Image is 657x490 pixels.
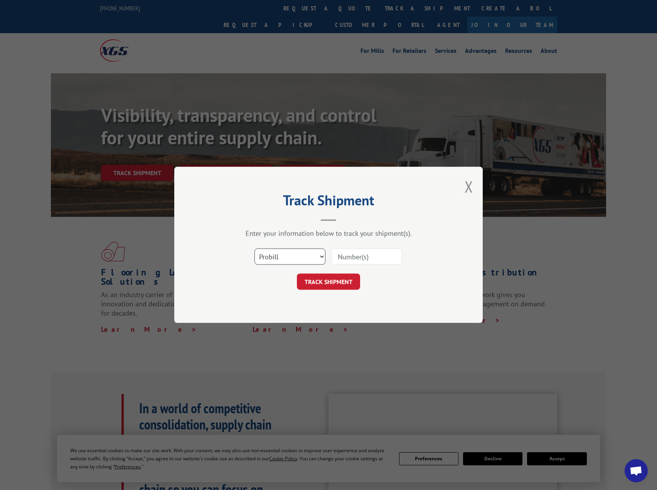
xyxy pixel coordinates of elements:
div: Open chat [625,459,648,482]
input: Number(s) [331,249,402,265]
button: TRACK SHIPMENT [297,274,360,290]
button: Close modal [465,176,473,197]
div: Enter your information below to track your shipment(s). [213,229,444,238]
h2: Track Shipment [213,195,444,210]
